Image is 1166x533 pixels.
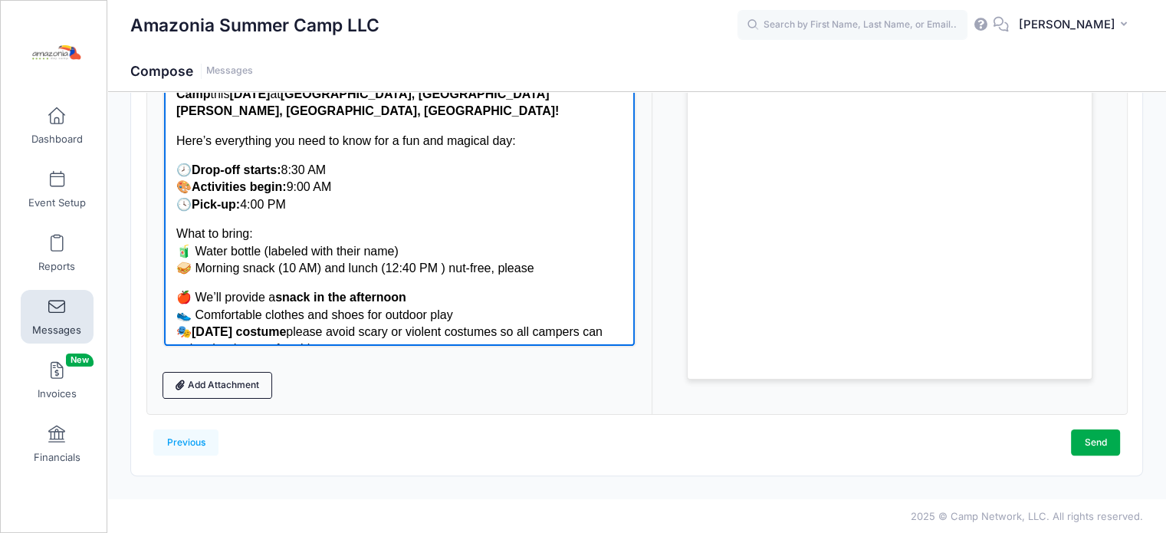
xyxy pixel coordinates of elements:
p: Hi Amazonia Families, [12,6,459,23]
strong: [DATE] Day Camp [12,37,343,67]
h1: Compose [130,63,253,79]
span: Reports [38,260,75,273]
a: Dashboard [21,99,94,153]
h1: Amazonia Summer Camp LLC [130,8,379,43]
a: Messages [21,290,94,344]
a: Financials [21,417,94,471]
span: 2025 © Camp Network, LLC. All rights reserved. [911,510,1143,522]
span: [PERSON_NAME] [1019,16,1115,33]
strong: Pick-up: [28,165,76,178]
a: Send [1071,429,1120,456]
strong: [DATE] [65,54,106,67]
p: We’re so excited to welcome your children to our this at [12,35,459,87]
p: What to bring: 🧃 Water bottle (labeled with their name) 🥪 Morning snack (10 AM) and lunch (12:40 ... [12,192,459,244]
strong: Activities begin: [28,147,123,160]
span: New [66,354,94,367]
button: [PERSON_NAME] [1009,8,1143,43]
span: Invoices [38,387,77,400]
strong: [GEOGRAPHIC_DATA], [GEOGRAPHIC_DATA][PERSON_NAME], [GEOGRAPHIC_DATA], [GEOGRAPHIC_DATA]! [12,54,395,84]
iframe: Rich Text Area [164,33,636,346]
p: Here’s everything you need to know for a fun and magical day: [12,100,459,117]
input: Search by First Name, Last Name, or Email... [737,10,967,41]
span: Messages [32,324,81,337]
strong: snack in the afternoon [111,258,242,271]
a: InvoicesNew [21,354,94,407]
a: Add Attachment [163,372,273,398]
span: Financials [34,451,80,464]
a: Event Setup [21,163,94,216]
img: Amazonia Summer Camp LLC [26,24,84,81]
a: Reports [21,226,94,280]
strong: Drop-off starts: [28,130,117,143]
p: 🍎 We’ll provide a 👟 Comfortable clothes and shoes for outdoor play 🎭 please avoid scary or violen... [12,256,459,393]
strong: [DATE] costume [28,292,122,305]
a: Messages [206,65,253,77]
a: Previous [153,429,218,456]
span: Event Setup [28,196,86,209]
span: Dashboard [31,133,83,146]
p: 🕗 8:30 AM 🎨 9:00 AM 🕓 4:00 PM [12,129,459,180]
a: Amazonia Summer Camp LLC [1,16,108,89]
